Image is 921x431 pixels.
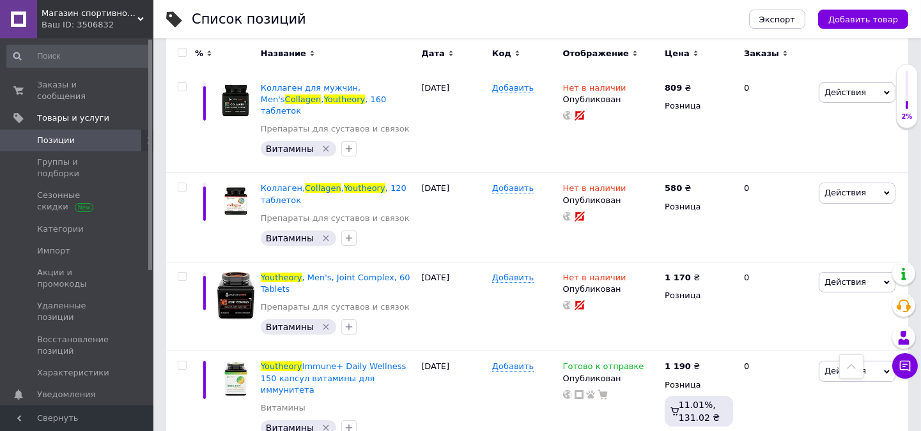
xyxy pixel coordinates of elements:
[261,48,306,59] span: Название
[261,123,410,135] a: Препараты для суставов и связок
[42,19,153,31] div: Ваш ID: 3506832
[195,48,203,59] span: %
[266,322,314,332] span: Витамины
[37,389,95,400] span: Уведомления
[266,233,314,243] span: Витамины
[563,183,626,197] span: Нет в наличии
[324,95,366,104] span: Youtheory
[37,112,109,124] span: Товары и услуги
[6,45,151,68] input: Поиск
[37,156,118,179] span: Группы и подборки
[563,284,659,295] div: Опубликован
[563,48,629,59] span: Отображение
[563,195,659,206] div: Опубликован
[892,353,918,379] button: Чат с покупателем
[492,183,534,193] span: Добавить
[665,100,733,112] div: Розница
[665,183,691,194] div: ₴
[217,272,254,320] img: Youtheory, Men's, Joint Complex, 60 Tablets
[665,361,691,371] b: 1 190
[563,373,659,384] div: Опубликован
[492,83,534,93] span: Добавить
[665,201,733,213] div: Розница
[418,173,489,262] div: [DATE]
[37,334,118,357] span: Восстановление позиций
[285,95,321,104] span: Collagen
[563,94,659,105] div: Опубликован
[492,361,534,372] span: Добавить
[759,15,795,24] span: Экспорт
[321,95,323,104] span: ,
[749,10,805,29] button: Экспорт
[492,48,511,59] span: Код
[261,273,410,294] span: , Men's, Joint Complex, 60 Tablets
[266,144,314,154] span: Витамины
[418,262,489,351] div: [DATE]
[261,361,406,394] a: YoutheoryImmune+ Daily Wellness 150 капсул витамины для иммунитета
[824,277,866,287] span: Действия
[305,183,341,193] span: Collagen
[418,72,489,173] div: [DATE]
[321,322,331,332] svg: Удалить метку
[37,300,118,323] span: Удаленные позиции
[665,379,733,391] div: Розница
[261,83,386,116] a: Коллаген для мужчин, Men'sCollagen,Youtheory, 160 таблеток
[261,402,306,414] a: Витамины
[665,183,682,193] b: 580
[744,48,779,59] span: Заказы
[665,361,700,372] div: ₴
[344,183,385,193] span: Youtheory
[37,223,84,235] span: Категории
[321,233,331,243] svg: Удалить метку
[261,83,360,104] span: Коллаген для мужчин, Men's
[261,273,302,282] span: Youtheory
[37,135,75,146] span: Позиции
[341,183,344,193] span: ,
[492,273,534,283] span: Добавить
[192,13,306,26] div: Список позиций
[818,10,908,29] button: Добавить товар
[736,72,816,173] div: 0
[217,361,254,398] img: Youtheory Immune+ Daily Wellness 150 капсул витамины для иммунитета
[261,183,305,193] span: Коллаген,
[824,366,866,375] span: Действия
[828,15,898,24] span: Добавить товар
[563,83,626,96] span: Нет в наличии
[217,82,254,119] img: Коллаген для мужчин, Men's Collagen, Youtheory, 160 таблеток
[665,272,700,284] div: ₴
[37,190,118,213] span: Сезонные скидки
[563,273,626,286] span: Нет в наличии
[736,173,816,262] div: 0
[261,213,410,224] a: Препараты для суставов и связок
[824,87,866,97] span: Действия
[261,183,406,204] a: Коллаген,Collagen,Youtheory, 120 таблеток
[824,188,866,197] span: Действия
[261,361,406,394] span: Immune+ Daily Wellness 150 капсул витамины для иммунитета
[665,82,691,94] div: ₴
[37,79,118,102] span: Заказы и сообщения
[42,8,137,19] span: Магазин спортивного питания - Fit Magazine
[261,183,406,204] span: , 120 таблеток
[261,95,386,116] span: , 160 таблеток
[679,400,720,423] span: 11.01%, 131.02 ₴
[37,245,70,257] span: Импорт
[37,267,118,290] span: Акции и промокоды
[563,361,644,375] span: Готово к отправке
[217,183,254,220] img: Коллаген, Collagen, Youtheory, 120 таблеток
[736,262,816,351] div: 0
[897,112,917,121] div: 2%
[261,361,302,371] span: Youtheory
[665,83,682,93] b: 809
[665,48,690,59] span: Цена
[665,290,733,301] div: Розница
[665,273,691,282] b: 1 170
[261,273,410,294] a: Youtheory, Men's, Joint Complex, 60 Tablets
[321,144,331,154] svg: Удалить метку
[261,301,410,313] a: Препараты для суставов и связок
[421,48,445,59] span: Дата
[37,367,109,379] span: Характеристики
